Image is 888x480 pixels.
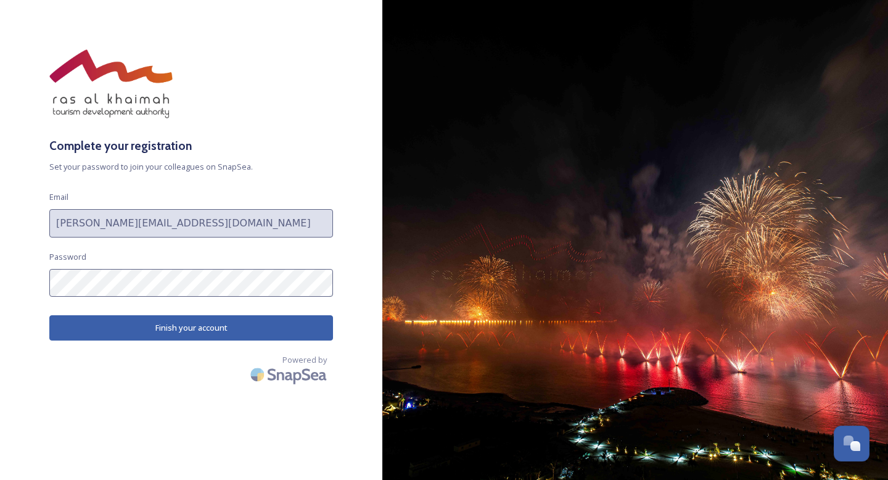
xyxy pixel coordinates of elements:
img: raktda_eng_new-stacked-logo_rgb.png [49,49,173,118]
span: Set your password to join your colleagues on SnapSea. [49,161,333,173]
h3: Complete your registration [49,137,333,155]
span: Email [49,191,68,203]
img: SnapSea Logo [247,360,333,389]
button: Open Chat [834,426,869,461]
span: Password [49,251,86,263]
span: Powered by [282,354,327,366]
button: Finish your account [49,315,333,341]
